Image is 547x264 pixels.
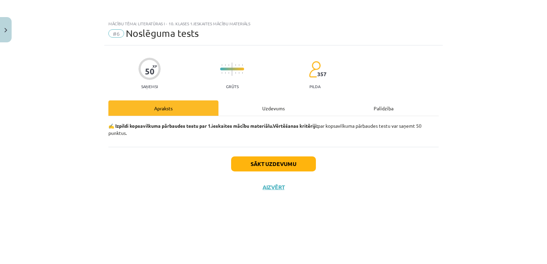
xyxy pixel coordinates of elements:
[309,61,321,78] img: students-c634bb4e5e11cddfef0936a35e636f08e4e9abd3cc4e673bd6f9a4125e45ecb1.svg
[242,64,243,66] img: icon-short-line-57e1e144782c952c97e751825c79c345078a6d821885a25fce030b3d8c18986b.svg
[226,84,239,89] p: Grūts
[261,184,286,191] button: Aizvērt
[152,64,157,68] span: XP
[225,72,226,74] img: icon-short-line-57e1e144782c952c97e751825c79c345078a6d821885a25fce030b3d8c18986b.svg
[108,122,439,137] p: par kopsavilkuma pārbaudes testu var saņemt 50 punktus.
[317,71,326,77] span: 357
[239,64,239,66] img: icon-short-line-57e1e144782c952c97e751825c79c345078a6d821885a25fce030b3d8c18986b.svg
[108,21,439,26] div: Mācību tēma: Literatūras i - 10. klases 1.ieskaites mācību materiāls
[232,62,232,76] img: icon-long-line-d9ea69661e0d244f92f715978eff75569469978d946b2353a9bb055b3ed8787d.svg
[218,100,329,116] div: Uzdevums
[329,100,439,116] div: Palīdzība
[225,64,226,66] img: icon-short-line-57e1e144782c952c97e751825c79c345078a6d821885a25fce030b3d8c18986b.svg
[4,28,7,32] img: icon-close-lesson-0947bae3869378f0d4975bcd49f059093ad1ed9edebbc8119c70593378902aed.svg
[108,100,218,116] div: Apraksts
[235,64,236,66] img: icon-short-line-57e1e144782c952c97e751825c79c345078a6d821885a25fce030b3d8c18986b.svg
[239,72,239,74] img: icon-short-line-57e1e144782c952c97e751825c79c345078a6d821885a25fce030b3d8c18986b.svg
[138,84,161,89] p: Saņemsi
[242,72,243,74] img: icon-short-line-57e1e144782c952c97e751825c79c345078a6d821885a25fce030b3d8c18986b.svg
[309,84,320,89] p: pilda
[108,123,273,129] b: ✍️ Izpildi kopsavilkuma pārbaudes testu par 1.ieskaites mācību materiālu.
[108,29,124,38] span: #6
[126,28,199,39] span: Noslēguma tests
[273,123,318,129] strong: Vērtēšanas kritēriji:
[145,67,155,76] div: 50
[235,72,236,74] img: icon-short-line-57e1e144782c952c97e751825c79c345078a6d821885a25fce030b3d8c18986b.svg
[231,156,316,171] button: Sākt uzdevumu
